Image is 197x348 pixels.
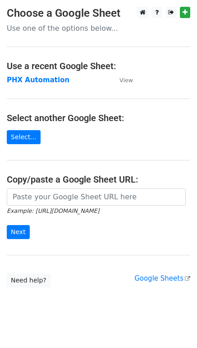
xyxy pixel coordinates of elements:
p: Use one of the options below... [7,24,190,33]
a: PHX Automation [7,76,69,84]
small: Example: [URL][DOMAIN_NAME] [7,207,99,214]
small: View [119,77,133,84]
h4: Select another Google Sheet: [7,113,190,123]
input: Paste your Google Sheet URL here [7,188,186,206]
h4: Use a recent Google Sheet: [7,61,190,71]
a: Google Sheets [134,274,190,282]
a: Need help? [7,273,50,287]
h3: Choose a Google Sheet [7,7,190,20]
a: View [110,76,133,84]
a: Select... [7,130,41,144]
input: Next [7,225,30,239]
h4: Copy/paste a Google Sheet URL: [7,174,190,185]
